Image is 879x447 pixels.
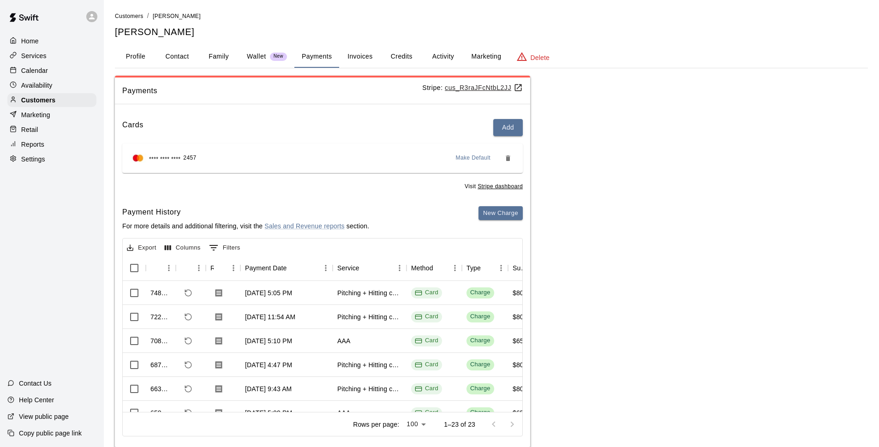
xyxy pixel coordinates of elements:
div: basic tabs example [115,46,868,68]
div: Aug 10, 2025, 5:05 PM [245,288,292,298]
span: Refund payment [180,357,196,373]
button: Credits [381,46,422,68]
p: Customers [21,95,55,105]
p: Wallet [247,52,266,61]
div: Charge [470,408,490,417]
div: 708264 [150,336,171,346]
div: Pitching + Hitting combo [337,288,402,298]
a: Sales and Revenue reports [264,222,344,230]
div: Jun 19, 2025, 5:09 PM [245,408,292,417]
div: $80.00 [513,360,533,370]
span: Make Default [456,154,491,163]
div: Jul 19, 2025, 5:10 PM [245,336,292,346]
div: 722333 [150,312,171,322]
button: Download Receipt [210,405,227,421]
button: Menu [319,261,333,275]
a: Calendar [7,64,96,77]
div: Refund [176,255,206,281]
div: 100 [403,417,429,431]
div: Payment Date [240,255,333,281]
button: Sort [359,262,372,274]
span: Payments [122,85,422,97]
span: New [270,54,287,60]
button: Menu [393,261,407,275]
p: 1–23 of 23 [444,420,475,429]
button: Profile [115,46,156,68]
p: Availability [21,81,53,90]
button: Menu [192,261,206,275]
a: Reports [7,137,96,151]
div: Service [333,255,407,281]
button: Sort [287,262,300,274]
a: Customers [115,12,144,19]
a: Retail [7,123,96,137]
nav: breadcrumb [115,11,868,21]
button: Marketing [464,46,508,68]
button: Menu [162,261,176,275]
div: Receipt [206,255,240,281]
button: New Charge [478,206,523,221]
div: AAA [337,336,350,346]
span: Customers [115,13,144,19]
p: Copy public page link [19,429,82,438]
div: Card [415,312,438,321]
div: Charge [470,288,490,297]
button: Make Default [452,151,495,166]
button: Add [493,119,523,136]
button: Menu [494,261,508,275]
div: Id [146,255,176,281]
div: Payment Date [245,255,287,281]
div: $80.00 [513,312,533,322]
a: Services [7,49,96,63]
button: Export [125,241,159,255]
p: Rows per page: [353,420,399,429]
p: Delete [531,53,550,62]
div: Customers [7,93,96,107]
div: $80.00 [513,288,533,298]
a: Stripe dashboard [478,183,523,190]
button: Show filters [207,240,243,255]
div: Receipt [210,255,214,281]
span: Refund payment [180,333,196,349]
button: Menu [448,261,462,275]
button: Sort [481,262,494,274]
a: Marketing [7,108,96,122]
p: Services [21,51,47,60]
button: Family [198,46,239,68]
span: Refund payment [180,381,196,397]
p: Stripe: [422,83,523,93]
p: Calendar [21,66,48,75]
p: Help Center [19,395,54,405]
div: Type [466,255,481,281]
span: Visit [465,182,523,191]
button: Download Receipt [210,381,227,397]
div: 663310 [150,384,171,393]
div: Pitching + Hitting combo [337,360,402,370]
div: Type [462,255,508,281]
button: Sort [180,262,193,274]
button: Download Receipt [210,333,227,349]
span: Refund payment [180,285,196,301]
div: Jun 23, 2025, 9:43 AM [245,384,292,393]
div: Card [415,384,438,393]
div: Card [415,288,438,297]
h6: Payment History [122,206,369,218]
div: Charge [470,336,490,345]
div: 687642 [150,360,171,370]
li: / [147,11,149,21]
div: Pitching + Hitting combo [337,312,402,322]
button: Sort [214,262,227,274]
a: cus_R3raJFcNtbL2JJ [445,84,523,91]
div: Jul 7, 2025, 4:47 PM [245,360,292,370]
div: Charge [470,312,490,321]
div: Settings [7,152,96,166]
div: Charge [470,384,490,393]
p: Home [21,36,39,46]
div: Home [7,34,96,48]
